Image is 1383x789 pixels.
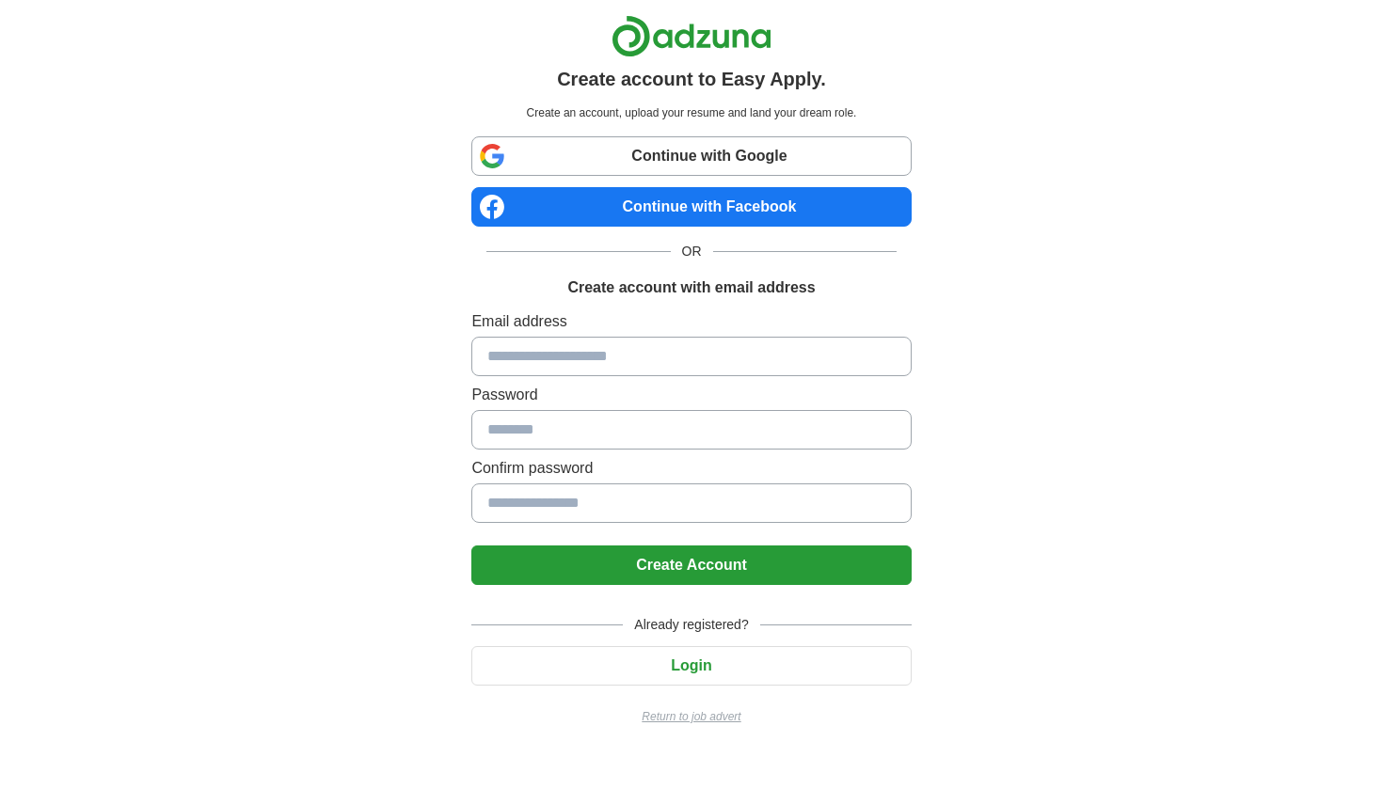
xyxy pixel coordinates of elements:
label: Email address [471,310,911,333]
label: Password [471,384,911,406]
h1: Create account to Easy Apply. [557,65,826,93]
a: Return to job advert [471,708,911,725]
img: Adzuna logo [612,15,771,57]
p: Create an account, upload your resume and land your dream role. [475,104,907,121]
button: Create Account [471,545,911,585]
span: Already registered? [623,615,759,635]
a: Continue with Facebook [471,187,911,227]
span: OR [671,242,713,261]
label: Confirm password [471,457,911,480]
a: Login [471,657,911,673]
h1: Create account with email address [567,276,815,299]
a: Continue with Google [471,136,911,176]
button: Login [471,646,911,686]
